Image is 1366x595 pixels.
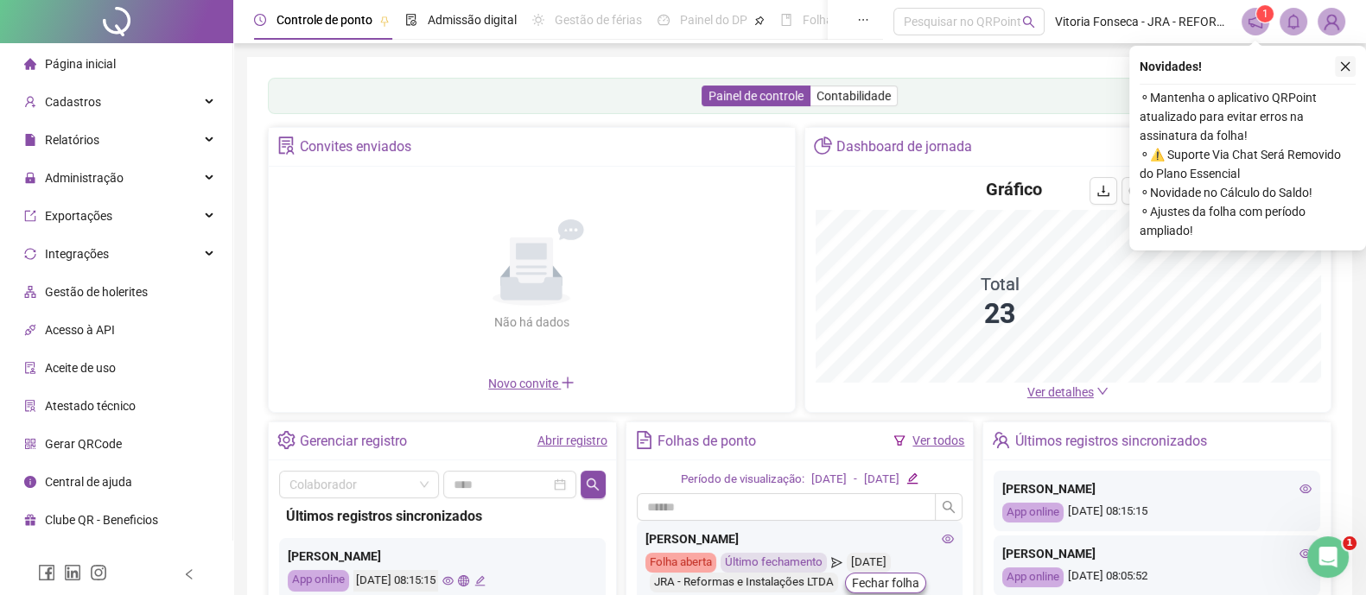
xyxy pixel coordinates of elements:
span: file [24,134,36,146]
span: api [24,324,36,336]
span: down [1096,385,1109,397]
div: JRA - Reformas e Instalações LTDA [650,573,838,592]
div: [DATE] [811,471,847,489]
span: eye [1299,483,1312,495]
span: sun [532,14,544,26]
a: Abrir registro [537,434,607,447]
div: Período de visualização: [681,471,804,489]
div: Dashboard de jornada [836,132,972,161]
span: linkedin [64,564,81,581]
a: Ver detalhes down [1027,385,1109,399]
span: search [586,478,600,491]
span: Folha de pagamento [803,13,913,27]
span: team [992,431,1010,449]
span: lock [24,172,36,184]
span: audit [24,362,36,374]
span: left [183,568,195,580]
span: info-circle [24,476,36,488]
span: Gestão de férias [555,13,642,27]
div: [DATE] 08:15:15 [353,570,438,592]
div: Último fechamento [721,553,827,573]
span: Exportações [45,209,112,223]
span: send [831,553,842,573]
span: Aceite de uso [45,361,116,375]
div: [DATE] 08:15:15 [1002,503,1312,522]
span: Fechar folha [852,573,919,592]
span: qrcode [24,438,36,450]
span: Painel do DP [680,13,747,27]
span: Novidades ! [1140,57,1202,76]
button: Fechar folha [845,573,926,593]
div: Folha aberta [645,553,716,573]
span: 1 [1343,536,1356,550]
span: apartment [24,286,36,298]
span: ⚬ Mantenha o aplicativo QRPoint atualizado para evitar erros na assinatura da folha! [1140,88,1356,145]
div: [PERSON_NAME] [1002,479,1312,498]
span: facebook [38,564,55,581]
div: Últimos registros sincronizados [286,505,599,527]
span: book [780,14,792,26]
span: Painel de controle [708,89,804,103]
span: ellipsis [857,14,869,26]
div: [PERSON_NAME] [1002,544,1312,563]
span: Integrações [45,247,109,261]
span: Admissão digital [428,13,517,27]
span: Contabilidade [816,89,891,103]
span: Gerar QRCode [45,437,122,451]
div: Não há dados [452,313,611,332]
div: Convites enviados [300,132,411,161]
span: Clube QR - Beneficios [45,513,158,527]
h4: Gráfico [986,177,1042,201]
span: ⚬ ⚠️ Suporte Via Chat Será Removido do Plano Essencial [1140,145,1356,183]
span: pushpin [754,16,765,26]
span: gift [24,514,36,526]
span: user-add [24,96,36,108]
span: Vitoria Fonseca - JRA - REFORMAS E INSTALAÇÕES LTDA [1055,12,1231,31]
span: sync [24,248,36,260]
span: Controle de ponto [276,13,372,27]
span: home [24,58,36,70]
div: - [854,471,857,489]
span: search [942,500,956,514]
span: eye [1299,548,1312,560]
span: edit [474,575,486,586]
span: Atestado técnico [45,399,136,413]
span: instagram [90,564,107,581]
span: solution [24,400,36,412]
div: [PERSON_NAME] [645,529,955,548]
span: pushpin [379,16,390,26]
iframe: Intercom live chat [1307,536,1349,578]
span: global [458,575,469,586]
span: dashboard [658,14,670,26]
span: close [1339,60,1351,73]
span: Novo convite [488,377,575,390]
div: App online [288,570,349,592]
span: download [1096,184,1110,198]
div: [DATE] [864,471,899,489]
span: Relatórios [45,133,99,147]
span: clock-circle [254,14,266,26]
span: filter [893,434,905,446]
span: notification [1248,14,1263,29]
span: 1 [1262,8,1268,20]
span: export [24,210,36,222]
span: edit [906,472,918,484]
div: App online [1002,567,1064,587]
div: Folhas de ponto [658,427,756,456]
div: [DATE] [847,553,891,573]
span: Ver detalhes [1027,385,1094,399]
div: App online [1002,503,1064,522]
span: pie-chart [814,136,832,155]
span: Central de ajuda [45,475,132,489]
span: plus [561,376,575,389]
span: Cadastros [45,95,101,109]
span: Acesso à API [45,323,115,337]
span: Gestão de holerites [45,285,148,299]
span: Administração [45,171,124,185]
div: Gerenciar registro [300,427,407,456]
span: file-text [635,431,653,449]
span: setting [277,431,295,449]
span: Página inicial [45,57,116,71]
div: [PERSON_NAME] [288,547,597,566]
span: file-done [405,14,417,26]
